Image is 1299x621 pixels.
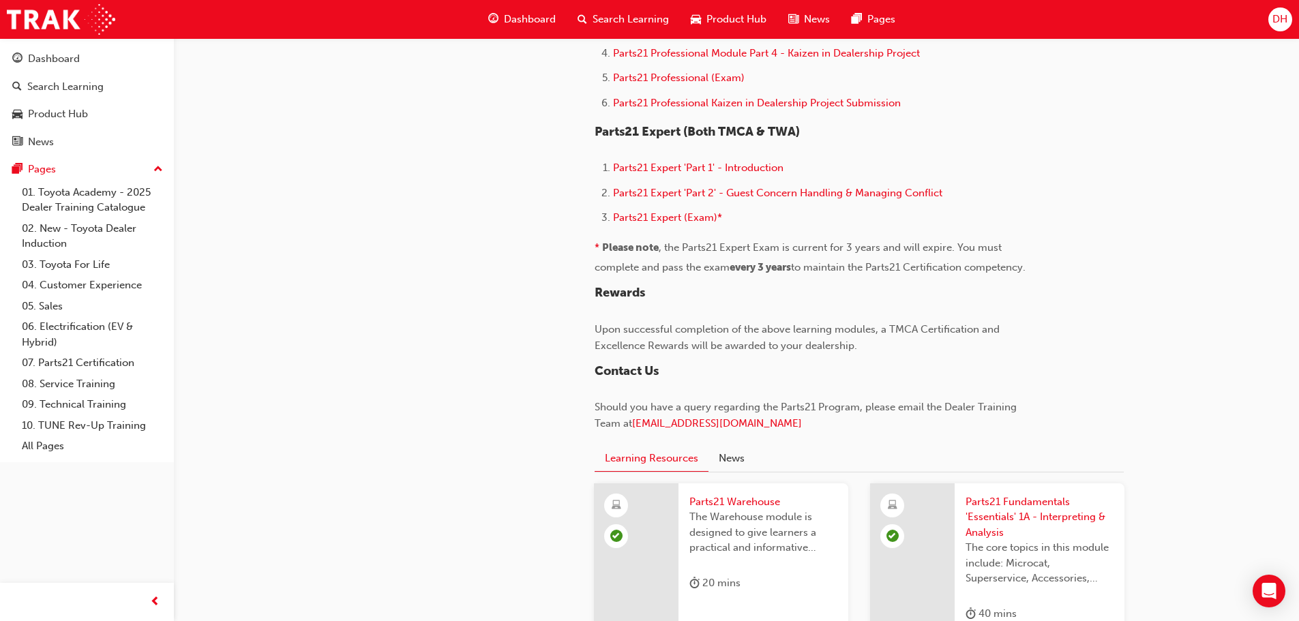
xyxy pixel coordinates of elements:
[12,53,23,65] span: guage-icon
[593,12,669,27] span: Search Learning
[16,218,168,254] a: 02. New - Toyota Dealer Induction
[680,5,777,33] a: car-iconProduct Hub
[595,241,1004,273] span: , the Parts21 Expert Exam is current for 3 years and will expire. You must complete and pass the ...
[966,494,1114,541] span: Parts21 Fundamentals 'Essentials' 1A - Interpreting & Analysis
[595,445,708,472] button: Learning Resources
[28,134,54,150] div: News
[966,540,1114,586] span: The core topics in this module include: Microcat, Superservice, Accessories, TAPS and Info Hub
[1272,12,1287,27] span: DH
[5,157,168,182] button: Pages
[708,445,755,471] button: News
[12,136,23,149] span: news-icon
[886,530,899,542] span: learningRecordVerb_PASS-icon
[5,130,168,155] a: News
[595,285,645,300] span: Rewards
[504,12,556,27] span: Dashboard
[791,261,1026,273] span: to maintain the Parts21 Certification competency.
[613,211,722,224] a: Parts21 Expert (Exam)*
[12,108,23,121] span: car-icon
[27,79,104,95] div: Search Learning
[852,11,862,28] span: pages-icon
[689,509,837,556] span: The Warehouse module is designed to give learners a practical and informative appreciation of Toy...
[1268,7,1292,31] button: DH
[28,51,80,67] div: Dashboard
[477,5,567,33] a: guage-iconDashboard
[691,11,701,28] span: car-icon
[16,352,168,374] a: 07. Parts21 Certification
[28,162,56,177] div: Pages
[689,494,837,510] span: Parts21 Warehouse
[578,11,587,28] span: search-icon
[16,415,168,436] a: 10. TUNE Rev-Up Training
[613,72,745,84] a: Parts21 Professional (Exam)
[841,5,906,33] a: pages-iconPages
[602,241,659,254] span: Please note
[595,363,659,378] span: Contact Us
[595,401,1019,429] span: Should you have a query regarding the Parts21 Program, please email the Dealer Training Team at
[16,275,168,296] a: 04. Customer Experience
[689,575,741,592] div: 20 mins
[16,436,168,457] a: All Pages
[150,594,160,611] span: prev-icon
[5,46,168,72] a: Dashboard
[613,162,783,174] a: Parts21 Expert 'Part 1' - Introduction
[153,161,163,179] span: up-icon
[613,47,920,59] a: Parts21 Professional Module Part 4 - Kaizen in Dealership Project
[16,254,168,275] a: 03. Toyota For Life
[804,12,830,27] span: News
[888,497,897,515] span: learningResourceType_ELEARNING-icon
[632,417,802,429] a: [EMAIL_ADDRESS][DOMAIN_NAME]
[7,4,115,35] img: Trak
[595,323,1002,352] span: Upon successful completion of the above learning modules, a TMCA Certification and Excellence Rew...
[689,575,700,592] span: duration-icon
[28,106,88,122] div: Product Hub
[488,11,498,28] span: guage-icon
[777,5,841,33] a: news-iconNews
[613,97,901,109] a: Parts21 Professional Kaizen in Dealership Project Submission
[16,182,168,218] a: 01. Toyota Academy - 2025 Dealer Training Catalogue
[788,11,798,28] span: news-icon
[567,5,680,33] a: search-iconSearch Learning
[16,316,168,352] a: 06. Electrification (EV & Hybrid)
[730,261,791,273] span: every 3 years
[12,164,23,176] span: pages-icon
[16,394,168,415] a: 09. Technical Training
[5,102,168,127] a: Product Hub
[706,12,766,27] span: Product Hub
[595,124,800,139] span: Parts21 Expert (Both TMCA & TWA)
[16,296,168,317] a: 05. Sales
[613,187,942,199] a: Parts21 Expert 'Part 2' - Guest Concern Handling & Managing Conflict
[5,74,168,100] a: Search Learning
[5,44,168,157] button: DashboardSearch LearningProduct HubNews
[12,81,22,93] span: search-icon
[16,374,168,395] a: 08. Service Training
[867,12,895,27] span: Pages
[610,530,623,542] span: learningRecordVerb_COMPLETE-icon
[612,497,621,515] span: learningResourceType_ELEARNING-icon
[1253,575,1285,607] div: Open Intercom Messenger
